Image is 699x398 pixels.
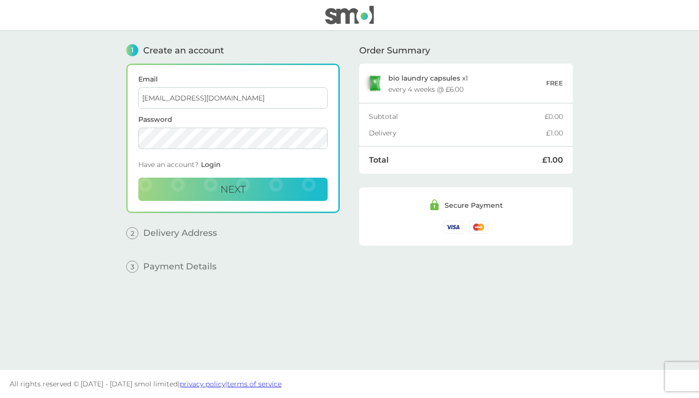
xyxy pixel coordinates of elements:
[369,130,546,136] div: Delivery
[325,6,374,24] img: smol
[445,202,503,209] div: Secure Payment
[180,380,225,388] a: privacy policy
[143,229,217,237] span: Delivery Address
[143,262,216,271] span: Payment Details
[545,113,563,120] div: £0.00
[138,76,328,83] label: Email
[542,156,563,164] div: £1.00
[369,156,542,164] div: Total
[388,74,460,83] span: bio laundry capsules
[546,130,563,136] div: £1.00
[546,78,563,88] p: FREE
[220,183,246,195] span: Next
[126,261,138,273] span: 3
[143,46,224,55] span: Create an account
[126,227,138,239] span: 2
[388,74,468,82] p: x 1
[138,178,328,201] button: Next
[227,380,282,388] a: terms of service
[138,156,328,178] div: Have an account?
[369,113,545,120] div: Subtotal
[201,160,221,169] span: Login
[469,221,488,233] img: /assets/icons/cards/mastercard.svg
[388,86,464,93] div: every 4 weeks @ £6.00
[138,116,328,123] label: Password
[126,44,138,56] span: 1
[359,46,430,55] span: Order Summary
[444,221,463,233] img: /assets/icons/cards/visa.svg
